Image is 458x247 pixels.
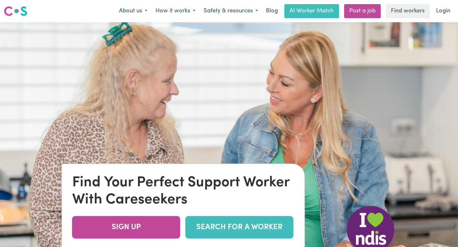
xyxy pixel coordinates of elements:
[115,4,151,18] button: About us
[262,4,282,18] a: Blog
[432,4,454,18] a: Login
[72,216,180,238] a: SIGN UP
[4,4,27,18] a: Careseekers logo
[72,174,295,208] div: Find Your Perfect Support Worker With Careseekers
[199,4,262,18] button: Safety & resources
[151,4,199,18] button: How it works
[344,4,381,18] a: Post a job
[386,4,430,18] a: Find workers
[284,4,339,18] a: AI Worker Match
[4,5,27,17] img: Careseekers logo
[185,216,294,238] a: SEARCH FOR A WORKER
[433,222,453,242] iframe: Button to launch messaging window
